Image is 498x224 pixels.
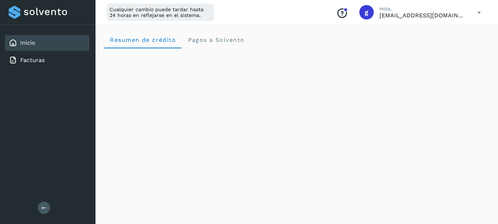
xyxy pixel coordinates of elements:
div: Inicio [5,35,89,51]
span: Resumen de crédito [110,36,176,43]
p: gdl_silver@hotmail.com [379,12,466,19]
span: Pagos a Solvento [187,36,244,43]
a: Facturas [20,57,45,63]
a: Inicio [20,39,35,46]
p: Hola, [379,6,466,12]
div: Cualquier cambio puede tardar hasta 24 horas en reflejarse en el sistema. [107,4,214,21]
div: Facturas [5,52,89,68]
